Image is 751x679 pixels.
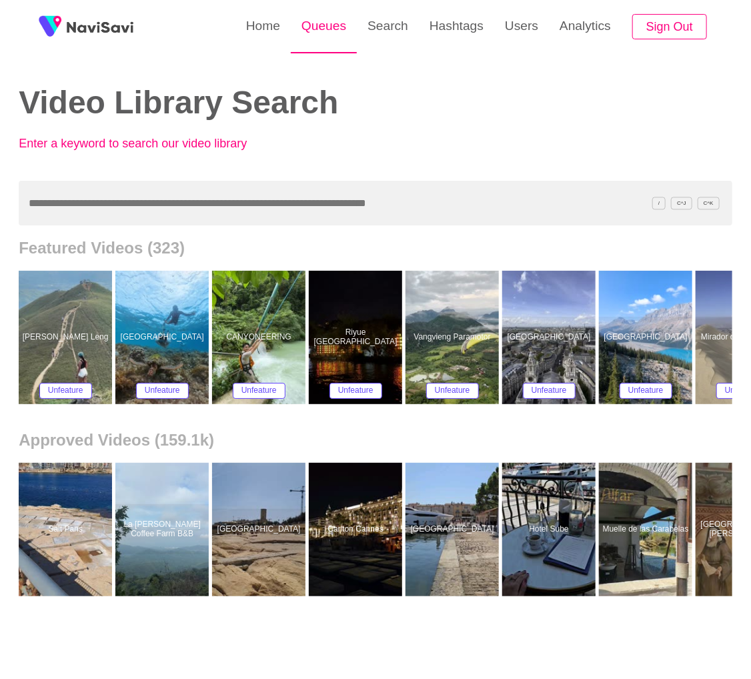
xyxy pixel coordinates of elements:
[599,463,696,596] a: Muelle de las CarabelasMuelle de las Carabelas
[212,463,309,596] a: [GEOGRAPHIC_DATA]Exiles Bay Beach
[67,20,133,33] img: fireSpot
[115,271,212,404] a: [GEOGRAPHIC_DATA]Panagsama BeachUnfeature
[39,383,92,399] button: Unfeature
[426,383,479,399] button: Unfeature
[19,463,115,596] a: Salt PansSalt Pans
[19,85,355,121] h2: Video Library Search
[19,431,732,450] h2: Approved Videos (159.1k)
[212,271,309,404] a: CANYONEERINGCANYONEERINGUnfeature
[233,383,285,399] button: Unfeature
[309,271,406,404] a: Riyue [GEOGRAPHIC_DATA]Riyue Shuangta Cultural ParkUnfeature
[502,463,599,596] a: Hotel SubeHotel Sube
[406,463,502,596] a: [GEOGRAPHIC_DATA]Port de Saint-Tropez
[19,137,312,151] p: Enter a keyword to search our video library
[309,463,406,596] a: Carlton CannesCarlton Cannes
[599,271,696,404] a: [GEOGRAPHIC_DATA]Peyto LakeUnfeature
[502,271,599,404] a: [GEOGRAPHIC_DATA]Catedral de San Pablo de LondresUnfeature
[19,271,115,404] a: [PERSON_NAME] LengKai Kung LengUnfeature
[523,383,576,399] button: Unfeature
[698,197,720,209] span: C^K
[406,271,502,404] a: Vangvieng ParamotorVangvieng ParamotorUnfeature
[620,383,672,399] button: Unfeature
[652,197,666,209] span: /
[136,383,189,399] button: Unfeature
[632,14,707,40] button: Sign Out
[329,383,382,399] button: Unfeature
[19,239,732,257] h2: Featured Videos (323)
[33,10,67,43] img: fireSpot
[115,463,212,596] a: La [PERSON_NAME] Coffee Farm B&BLa Candelaria Coffee Farm B&B
[671,197,692,209] span: C^J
